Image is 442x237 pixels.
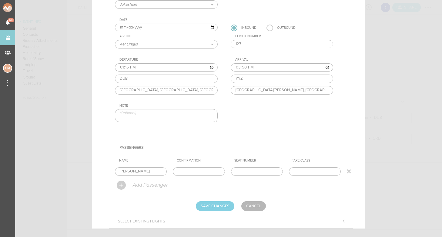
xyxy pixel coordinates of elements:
div: Arrival [235,58,333,62]
div: Departure [119,58,218,62]
div: Outbound [277,25,296,31]
button: . [208,1,217,8]
div: Airline [119,34,218,38]
input: Select a Team (Required) [115,1,208,8]
h4: Passengers [119,139,347,156]
input: Airport Address [231,86,333,95]
div: Note [119,104,218,108]
input: Save Changes [196,201,234,211]
p: Add Passenger [132,182,168,188]
input: ––:–– –– [231,63,333,72]
input: Airport Code [115,75,218,83]
th: Confirmation [174,156,232,165]
div: Inbound [241,25,256,31]
input: ––:–– –– [115,63,218,72]
a: Cancel [241,201,266,211]
input: Airport Address [115,86,218,95]
div: Flight Number [235,34,333,38]
button: . [208,40,217,48]
th: Seat Number [232,156,290,165]
span: 60 [8,18,14,22]
th: Name [117,156,174,165]
h5: Select Existing Flights [113,214,170,228]
div: Charlie McGinley [3,64,12,73]
input: Airport Code [231,75,333,83]
a: Add Passenger [117,183,168,187]
img: NOMAD [3,3,37,12]
th: Fare Class [289,156,347,165]
div: Date [119,18,218,22]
